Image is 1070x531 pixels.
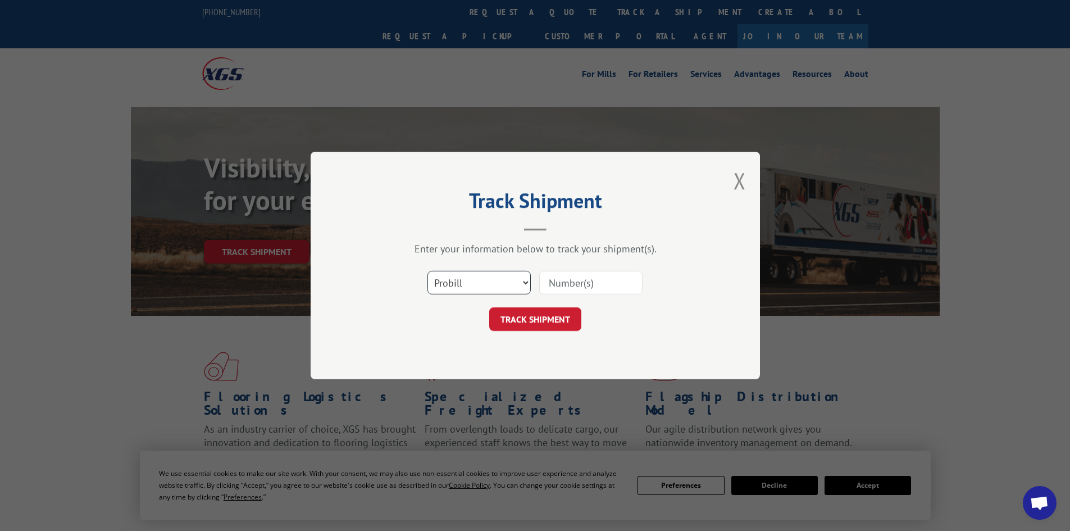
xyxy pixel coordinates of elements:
button: Close modal [734,166,746,196]
div: Open chat [1023,486,1057,520]
input: Number(s) [539,271,643,294]
div: Enter your information below to track your shipment(s). [367,242,704,255]
button: TRACK SHIPMENT [489,307,581,331]
h2: Track Shipment [367,193,704,214]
